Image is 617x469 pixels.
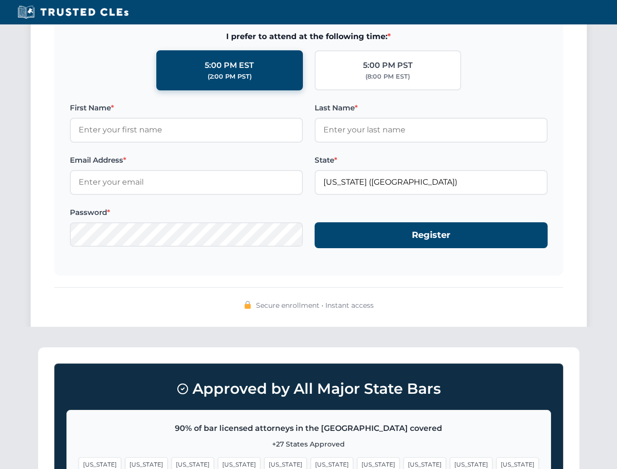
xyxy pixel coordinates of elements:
[70,118,303,142] input: Enter your first name
[70,154,303,166] label: Email Address
[315,170,548,194] input: Florida (FL)
[315,222,548,248] button: Register
[70,207,303,218] label: Password
[70,170,303,194] input: Enter your email
[79,439,539,449] p: +27 States Approved
[70,30,548,43] span: I prefer to attend at the following time:
[79,422,539,435] p: 90% of bar licensed attorneys in the [GEOGRAPHIC_DATA] covered
[315,118,548,142] input: Enter your last name
[244,301,252,309] img: 🔒
[70,102,303,114] label: First Name
[205,59,254,72] div: 5:00 PM EST
[365,72,410,82] div: (8:00 PM EST)
[15,5,131,20] img: Trusted CLEs
[315,154,548,166] label: State
[363,59,413,72] div: 5:00 PM PST
[208,72,252,82] div: (2:00 PM PST)
[256,300,374,311] span: Secure enrollment • Instant access
[315,102,548,114] label: Last Name
[66,376,551,402] h3: Approved by All Major State Bars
